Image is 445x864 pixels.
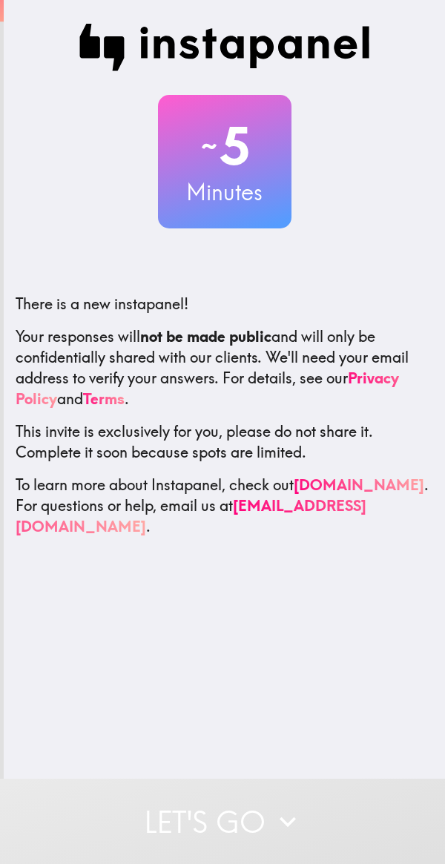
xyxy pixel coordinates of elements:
[158,177,291,208] h3: Minutes
[16,294,188,313] span: There is a new instapanel!
[140,327,271,346] b: not be made public
[294,475,424,494] a: [DOMAIN_NAME]
[158,116,291,177] h2: 5
[16,421,433,463] p: This invite is exclusively for you, please do not share it. Complete it soon because spots are li...
[16,326,433,409] p: Your responses will and will only be confidentially shared with our clients. We'll need your emai...
[83,389,125,408] a: Terms
[79,24,370,71] img: Instapanel
[16,369,399,408] a: Privacy Policy
[16,475,433,537] p: To learn more about Instapanel, check out . For questions or help, email us at .
[16,496,366,535] a: [EMAIL_ADDRESS][DOMAIN_NAME]
[199,124,220,168] span: ~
